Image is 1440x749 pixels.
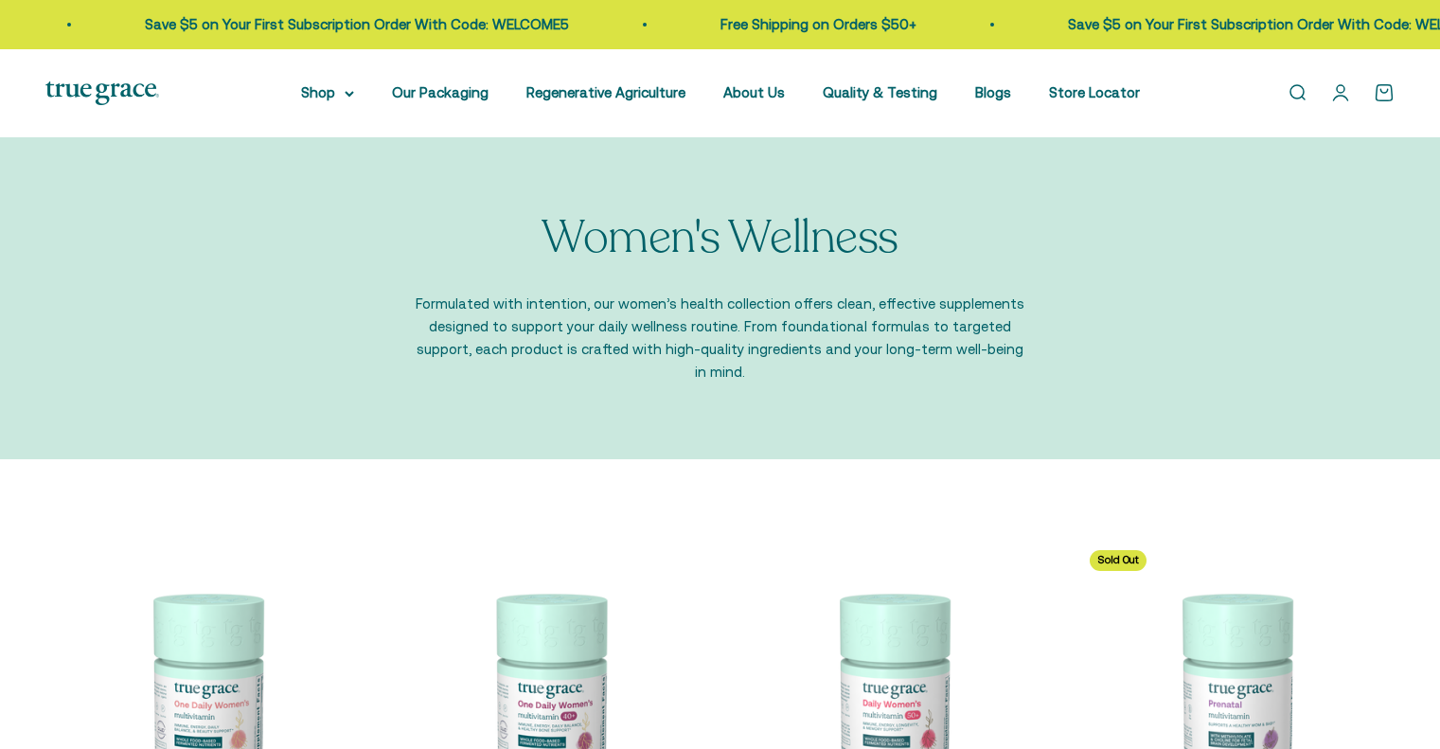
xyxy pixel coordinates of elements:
a: Blogs [975,84,1011,100]
p: Women's Wellness [542,213,898,263]
a: Regenerative Agriculture [526,84,685,100]
a: Free Shipping on Orders $50+ [720,16,916,32]
p: Save $5 on Your First Subscription Order With Code: WELCOME5 [145,13,569,36]
p: Formulated with intention, our women’s health collection offers clean, effective supplements desi... [413,293,1028,383]
a: Our Packaging [392,84,489,100]
a: About Us [723,84,785,100]
a: Quality & Testing [823,84,937,100]
a: Store Locator [1049,84,1140,100]
summary: Shop [301,81,354,104]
